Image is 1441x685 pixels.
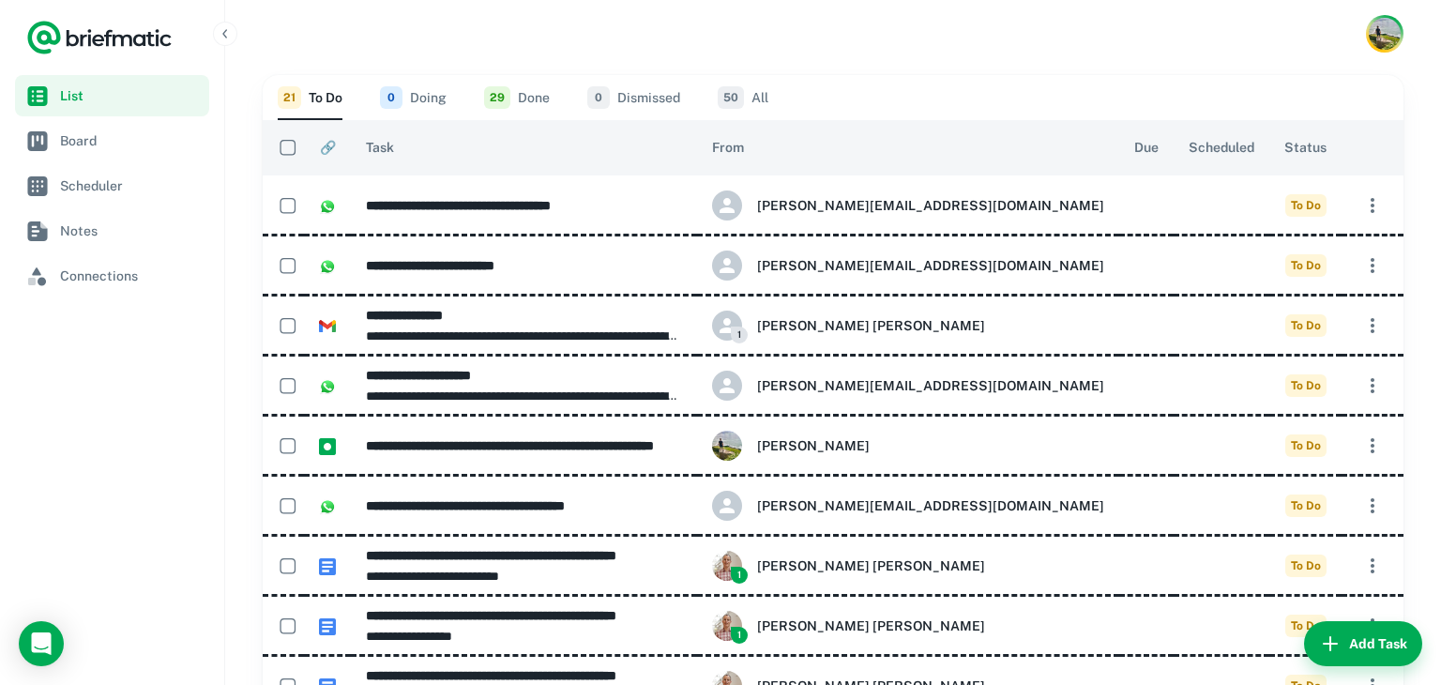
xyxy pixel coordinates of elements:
span: To Do [1285,555,1327,577]
span: To Do [1285,374,1327,397]
img: https://app.briefmatic.com/assets/integrations/manual.png [319,438,336,455]
div: Rob Mark [712,611,1104,641]
button: Account button [1366,15,1403,53]
img: https://app.briefmatic.com/assets/tasktypes/vnd.google-apps.document.png [319,618,336,635]
span: To Do [1285,615,1327,637]
a: Connections [15,255,209,297]
div: karl@karoro.co [712,371,1104,401]
img: ALV-UjVByVfPJ_gPaPbDl-XV0Ogu9K7zkjOaffM0XDY49-pWsuwFr5k=s64 [712,551,742,581]
a: Board [15,120,209,161]
span: 0 [380,86,402,109]
span: To Do [1285,434,1327,457]
span: 1 [731,627,748,644]
span: To Do [1285,194,1327,217]
h6: [PERSON_NAME][EMAIL_ADDRESS][DOMAIN_NAME] [757,195,1104,216]
a: List [15,75,209,116]
div: Rob Mark [712,551,1104,581]
div: Rob Mark [712,311,1104,341]
h6: [PERSON_NAME] [757,435,870,456]
span: Scheduler [60,175,202,196]
button: Done [484,75,550,120]
span: Task [366,136,394,159]
span: To Do [1285,495,1327,517]
button: Doing [380,75,447,120]
h6: [PERSON_NAME][EMAIL_ADDRESS][DOMAIN_NAME] [757,255,1104,276]
span: Scheduled [1189,136,1254,159]
span: Status [1284,136,1327,159]
img: https://app.briefmatic.com/assets/integrations/gmail.png [319,318,336,335]
h6: [PERSON_NAME][EMAIL_ADDRESS][DOMAIN_NAME] [757,495,1104,516]
div: karl@karoro.co [712,251,1104,281]
span: Board [60,130,202,151]
a: Scheduler [15,165,209,206]
span: 29 [484,86,510,109]
a: Notes [15,210,209,251]
div: karl@karoro.co [712,190,1104,221]
span: To Do [1285,254,1327,277]
span: 50 [718,86,744,109]
img: https://app.briefmatic.com/assets/integrations/whatsapp.png [319,498,336,515]
span: Due [1134,136,1159,159]
h6: [PERSON_NAME][EMAIL_ADDRESS][DOMAIN_NAME] [757,375,1104,396]
span: List [60,85,202,106]
img: https://app.briefmatic.com/assets/integrations/whatsapp.png [319,198,336,215]
h6: [PERSON_NAME] [PERSON_NAME] [757,556,985,576]
img: ALV-UjVByVfPJ_gPaPbDl-XV0Ogu9K7zkjOaffM0XDY49-pWsuwFr5k=s64 [712,611,742,641]
img: ACg8ocIKYsl5yLPld5TK9SW3CNFYGRQ1aME6I-TDEPhb9ZMFvw7u028=s96-c [712,431,742,461]
button: Add Task [1304,621,1422,666]
a: Logo [26,19,173,56]
h6: [PERSON_NAME] [PERSON_NAME] [757,315,985,336]
img: https://app.briefmatic.com/assets/integrations/whatsapp.png [319,258,336,275]
span: 1 [731,567,748,584]
div: karl@karoro.co [712,491,1104,521]
span: To Do [1285,314,1327,337]
h6: [PERSON_NAME] [PERSON_NAME] [757,616,985,636]
div: Karl Chaffey [712,431,1104,461]
button: To Do [278,75,342,120]
button: Dismissed [587,75,680,120]
span: Notes [60,221,202,241]
img: https://app.briefmatic.com/assets/tasktypes/vnd.google-apps.document.png [319,558,336,575]
span: From [712,136,744,159]
img: https://app.briefmatic.com/assets/integrations/whatsapp.png [319,378,336,395]
span: Connections [60,266,202,286]
div: Load Chat [19,621,64,666]
span: 🔗 [320,136,336,159]
img: Karl Chaffey [1369,18,1401,50]
button: All [718,75,768,120]
span: 0 [587,86,610,109]
span: 21 [278,86,301,109]
span: 1 [731,327,748,343]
